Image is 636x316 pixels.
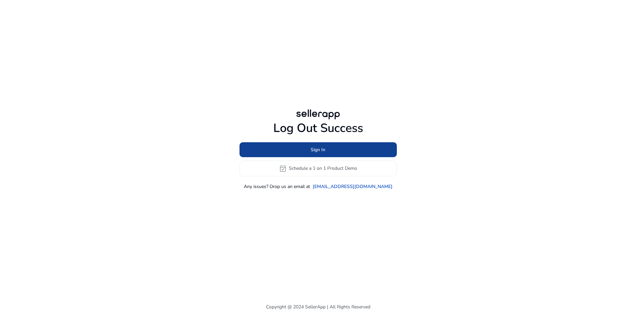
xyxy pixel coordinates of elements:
a: [EMAIL_ADDRESS][DOMAIN_NAME] [313,183,393,190]
p: Any issues? Drop us an email at [244,183,310,190]
button: event_availableSchedule a 1 on 1 Product Demo [239,160,397,176]
span: event_available [279,164,287,172]
span: Sign In [311,146,325,153]
button: Sign In [239,142,397,157]
h1: Log Out Success [239,121,397,135]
